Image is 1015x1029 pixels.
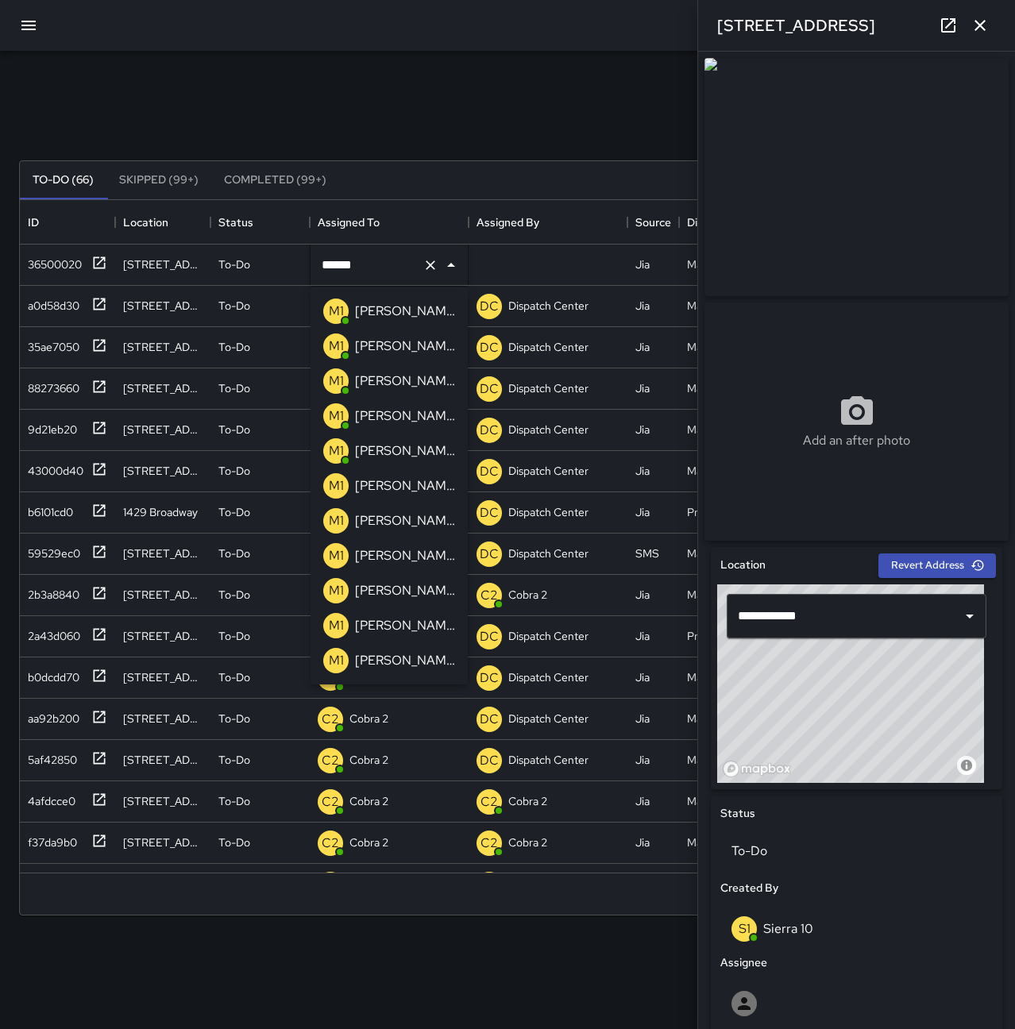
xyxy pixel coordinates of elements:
[123,504,198,520] div: 1429 Broadway
[635,504,650,520] div: Jia
[21,787,75,809] div: 4afdcce0
[349,793,388,809] p: Cobra 2
[480,586,498,605] p: C2
[218,793,250,809] p: To-Do
[218,380,250,396] p: To-Do
[123,752,203,768] div: 831 Broadway
[480,338,499,357] p: DC
[635,669,650,685] div: Jia
[218,711,250,726] p: To-Do
[687,463,751,479] div: Maintenance
[480,545,499,564] p: DC
[635,587,650,603] div: Jia
[329,302,344,321] p: M1
[508,628,589,644] p: Dispatch Center
[480,627,499,646] p: DC
[21,869,83,892] div: 4084b240
[480,297,499,316] p: DC
[355,476,455,495] p: [PERSON_NAME] 1
[349,834,388,850] p: Cobra 2
[355,441,455,461] p: [PERSON_NAME] 17
[687,628,770,644] div: Pressure Washing
[480,421,499,440] p: DC
[123,380,203,396] div: 495 10th Street
[355,546,455,565] p: [PERSON_NAME] 12
[635,752,650,768] div: Jia
[480,669,499,688] p: DC
[355,372,455,391] p: [PERSON_NAME] 15
[123,256,203,272] div: 709 Broadway
[218,834,250,850] p: To-Do
[687,669,751,685] div: Maintenance
[508,504,589,520] p: Dispatch Center
[123,339,203,355] div: 1180 Broadway
[687,834,751,850] div: Maintenance
[480,462,499,481] p: DC
[123,834,203,850] div: 2340 Webster Street
[218,256,250,272] p: To-Do
[20,161,106,199] button: To-Do (66)
[480,834,498,853] p: C2
[508,380,589,396] p: Dispatch Center
[508,752,589,768] p: Dispatch Center
[508,711,589,726] p: Dispatch Center
[627,200,679,245] div: Source
[218,504,250,520] p: To-Do
[123,463,203,479] div: 1707 Webster Street
[115,200,210,245] div: Location
[687,339,751,355] div: Maintenance
[218,463,250,479] p: To-Do
[355,511,455,530] p: [PERSON_NAME] 10
[329,616,344,635] p: M1
[508,339,589,355] p: Dispatch Center
[687,711,751,726] div: Maintenance
[21,539,80,561] div: 59529ec0
[21,457,83,479] div: 43000d40
[635,711,650,726] div: Jia
[480,751,499,770] p: DC
[508,422,589,437] p: Dispatch Center
[322,792,339,811] p: C2
[635,200,671,245] div: Source
[508,545,589,561] p: Dispatch Center
[355,651,455,670] p: [PERSON_NAME] 19
[123,711,203,726] div: 416 8th Street
[635,463,650,479] div: Jia
[123,545,203,561] div: 2270 Broadway
[687,587,751,603] div: Maintenance
[355,581,455,600] p: [PERSON_NAME] 13
[508,834,547,850] p: Cobra 2
[635,793,650,809] div: Jia
[508,463,589,479] p: Dispatch Center
[480,710,499,729] p: DC
[123,422,203,437] div: 396 11th Street
[687,380,751,396] div: Maintenance
[329,441,344,461] p: M1
[318,200,380,245] div: Assigned To
[687,298,751,314] div: Maintenance
[508,587,547,603] p: Cobra 2
[28,200,39,245] div: ID
[218,298,250,314] p: To-Do
[329,407,344,426] p: M1
[123,200,168,245] div: Location
[123,298,203,314] div: 1999 Harrison Street
[635,256,650,272] div: Jia
[480,380,499,399] p: DC
[21,746,77,768] div: 5af42850
[218,587,250,603] p: To-Do
[106,161,211,199] button: Skipped (99+)
[21,498,73,520] div: b6101cd0
[687,752,751,768] div: Maintenance
[687,504,770,520] div: Pressure Washing
[218,422,250,437] p: To-Do
[218,628,250,644] p: To-Do
[329,511,344,530] p: M1
[635,545,659,561] div: SMS
[123,793,203,809] div: 2630 Broadway
[310,200,469,245] div: Assigned To
[21,374,79,396] div: 88273660
[123,587,203,603] div: 519 17th Street
[355,616,455,635] p: [PERSON_NAME] 18
[21,333,79,355] div: 35ae7050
